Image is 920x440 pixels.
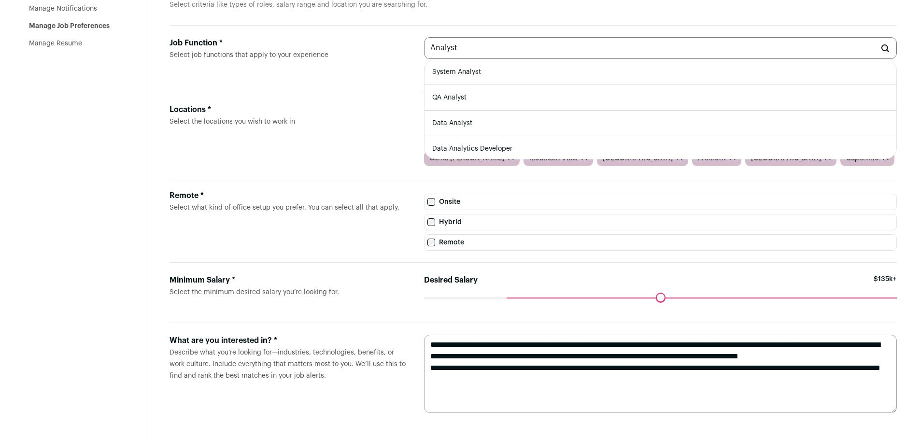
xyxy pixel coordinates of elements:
span: Santa [PERSON_NAME] [430,154,504,163]
input: Onsite [427,198,435,206]
div: Minimum Salary * [170,274,409,286]
label: Desired Salary [424,274,478,286]
span: Select the minimum desired salary you’re looking for. [170,289,339,296]
span: Select what kind of office setup you prefer. You can select all that apply. [170,204,399,211]
li: System Analyst [425,59,896,85]
div: What are you interested in? * [170,335,409,346]
label: Remote [424,234,897,251]
div: Locations * [170,104,409,115]
span: Describe what you’re looking for—industries, technologies, benefits, or work culture. Include eve... [170,349,406,379]
label: Hybrid [424,214,897,230]
div: Job Function * [170,37,409,49]
li: Data Analyst [425,111,896,136]
li: QA Analyst [425,85,896,111]
li: Data Analytics Developer [425,136,896,162]
a: Manage Notifications [29,5,97,12]
input: Job Function [424,37,897,59]
input: Hybrid [427,218,435,226]
span: $135k+ [874,274,897,298]
label: Onsite [424,194,897,210]
input: Remote [427,239,435,246]
a: Manage Resume [29,40,82,47]
a: Manage Job Preferences [29,23,110,29]
span: Select job functions that apply to your experience [170,52,328,58]
div: Remote * [170,190,409,201]
span: Select the locations you wish to work in [170,118,295,125]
